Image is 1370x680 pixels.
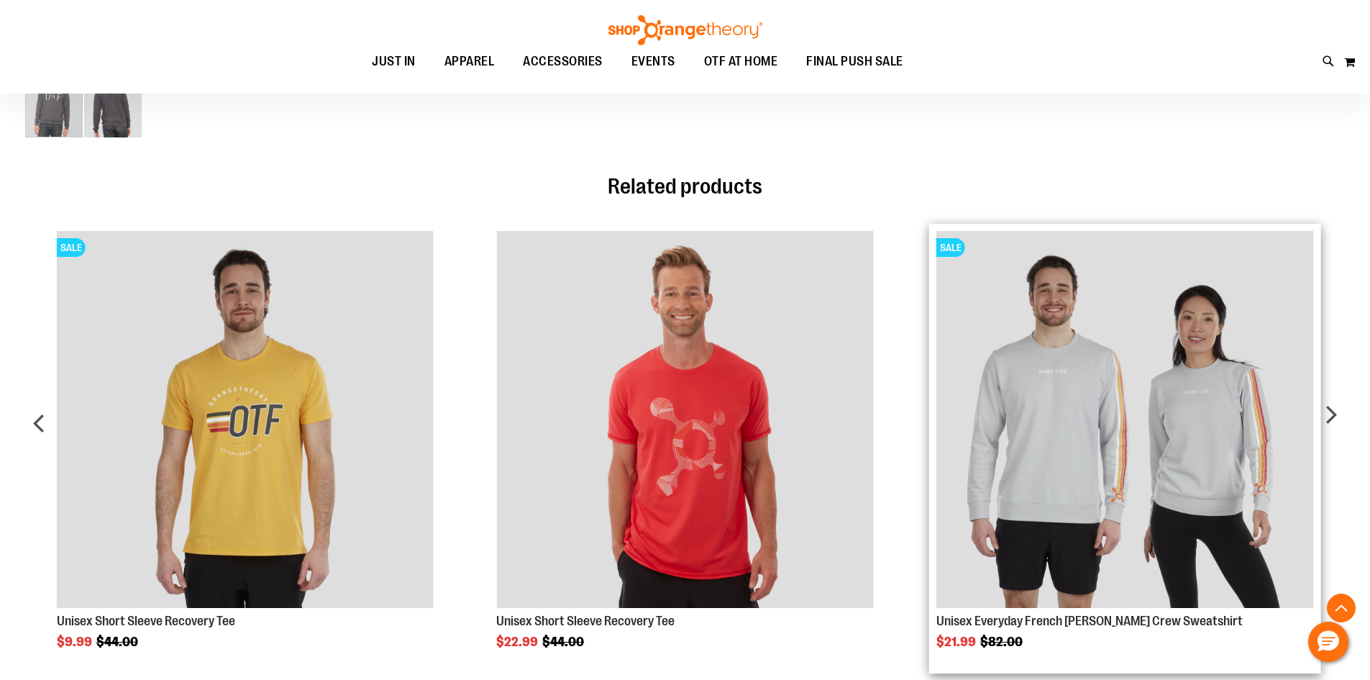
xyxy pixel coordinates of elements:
img: Product image for Unisex Short Sleeve Recovery Tee [57,231,434,608]
a: OTF AT HOME [690,45,793,78]
img: Shop Orangetheory [606,15,764,45]
div: next [1316,209,1345,648]
span: SALE [57,238,86,257]
a: Product Page Link [496,231,873,610]
span: ACCESSORIES [523,45,603,78]
span: $22.99 [496,635,540,649]
span: SALE [936,238,965,257]
span: FINAL PUSH SALE [806,45,903,78]
a: ACCESSORIES [508,45,617,78]
span: JUST IN [372,45,416,78]
a: Unisex Everyday French [PERSON_NAME] Crew Sweatshirt [936,614,1243,628]
div: prev [25,209,54,648]
span: APPAREL [444,45,495,78]
a: Unisex Short Sleeve Recovery Tee [57,614,235,628]
span: $9.99 [57,635,94,649]
span: OTF AT HOME [704,45,778,78]
button: Hello, have a question? Let’s chat. [1308,622,1348,662]
a: EVENTS [617,45,690,78]
img: Product image for Unisex Everyday French Terry Crew Sweatshirt [936,231,1313,608]
span: Related products [608,174,762,199]
img: Product image for Unisex Short Sleeve Recovery Tee [496,231,873,608]
a: JUST IN [357,45,430,78]
span: EVENTS [631,45,675,78]
a: Unisex Short Sleeve Recovery Tee [496,614,675,628]
span: $21.99 [936,635,978,649]
span: $44.00 [542,635,586,649]
div: image 2 of 2 [84,78,142,139]
a: Product Page Link [57,231,434,610]
a: Product Page Link [936,231,1313,610]
a: APPAREL [430,45,509,78]
span: $82.00 [980,635,1025,649]
button: Back To Top [1327,594,1356,622]
img: Alternate image #1 for 1530665 [84,80,142,137]
span: $44.00 [96,635,140,649]
a: FINAL PUSH SALE [792,45,918,78]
